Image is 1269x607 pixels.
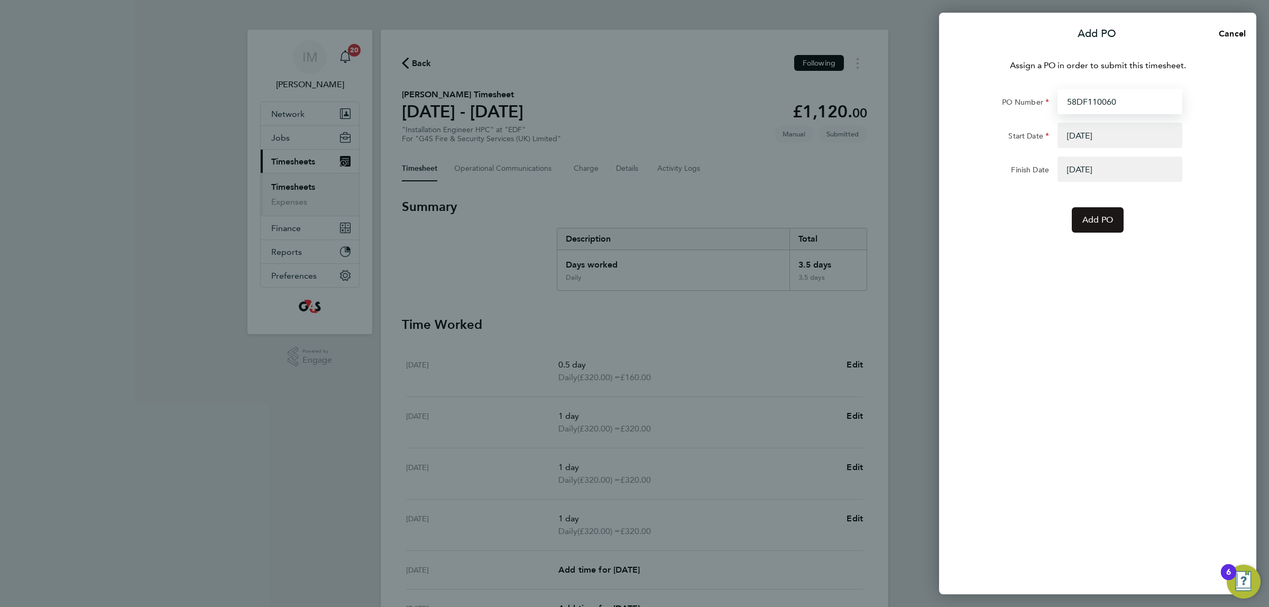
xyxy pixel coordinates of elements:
button: Add PO [1072,207,1124,233]
p: Add PO [1078,26,1116,41]
button: Cancel [1202,23,1256,44]
span: Cancel [1216,29,1246,39]
label: Finish Date [1011,165,1049,178]
p: Assign a PO in order to submit this timesheet. [969,59,1227,72]
span: Add PO [1082,215,1113,225]
input: Enter PO Number [1057,89,1182,114]
label: PO Number [1002,97,1049,110]
label: Start Date [1008,131,1049,144]
button: Open Resource Center, 6 new notifications [1227,565,1261,599]
div: 6 [1226,572,1231,586]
